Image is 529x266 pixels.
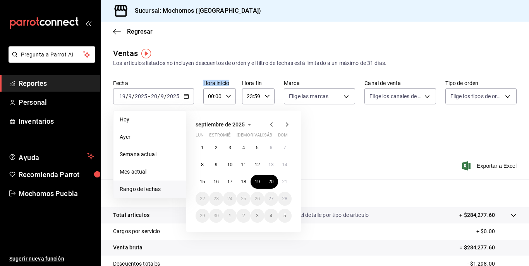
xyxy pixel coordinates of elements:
button: 5 de septiembre de 2025 [251,141,264,155]
abbr: 1 de septiembre de 2025 [201,145,204,150]
abbr: 3 de octubre de 2025 [256,213,259,218]
button: 6 de septiembre de 2025 [264,141,278,155]
font: Inventarios [19,117,54,125]
font: Reportes [19,79,47,87]
button: 11 de septiembre de 2025 [237,158,250,172]
button: 16 de septiembre de 2025 [209,175,223,189]
abbr: 21 de septiembre de 2025 [282,179,287,184]
button: 2 de septiembre de 2025 [209,141,223,155]
button: 4 de septiembre de 2025 [237,141,250,155]
span: / [132,93,134,99]
span: Ayuda [19,152,84,161]
p: Cargos por servicio [113,227,160,235]
p: + $0.00 [476,227,517,235]
abbr: 28 de septiembre de 2025 [282,196,287,201]
button: 17 de septiembre de 2025 [223,175,237,189]
button: 20 de septiembre de 2025 [264,175,278,189]
button: 19 de septiembre de 2025 [251,175,264,189]
button: 8 de septiembre de 2025 [196,158,209,172]
button: 15 de septiembre de 2025 [196,175,209,189]
label: Canal de venta [364,80,436,86]
abbr: 5 de septiembre de 2025 [256,145,259,150]
button: Exportar a Excel [464,161,517,171]
span: Mes actual [120,168,180,176]
font: Sugerir nueva función [9,256,64,262]
input: ---- [167,93,180,99]
button: 10 de septiembre de 2025 [223,158,237,172]
input: ---- [134,93,148,99]
span: Elige los tipos de orden [450,92,502,100]
button: 3 de octubre de 2025 [251,209,264,223]
div: Los artículos listados no incluyen descuentos de orden y el filtro de fechas está limitado a un m... [113,59,517,67]
span: / [126,93,128,99]
abbr: 5 de octubre de 2025 [283,213,286,218]
button: 9 de septiembre de 2025 [209,158,223,172]
button: 23 de septiembre de 2025 [209,192,223,206]
abbr: viernes [251,133,272,141]
font: Personal [19,98,47,106]
button: Pregunta a Parrot AI [9,46,95,63]
abbr: 17 de septiembre de 2025 [227,179,232,184]
font: Recomienda Parrot [19,171,79,179]
span: septiembre de 2025 [196,121,245,128]
abbr: 19 de septiembre de 2025 [255,179,260,184]
input: -- [151,93,158,99]
abbr: 14 de septiembre de 2025 [282,162,287,167]
abbr: 11 de septiembre de 2025 [241,162,246,167]
button: 1 de septiembre de 2025 [196,141,209,155]
abbr: 3 de septiembre de 2025 [228,145,231,150]
abbr: 2 de octubre de 2025 [242,213,245,218]
abbr: 30 de septiembre de 2025 [213,213,218,218]
button: 3 de septiembre de 2025 [223,141,237,155]
button: 29 de septiembre de 2025 [196,209,209,223]
button: Regresar [113,28,153,35]
button: 22 de septiembre de 2025 [196,192,209,206]
div: Ventas [113,48,138,59]
font: Mochomos Puebla [19,189,78,198]
span: / [164,93,167,99]
input: -- [160,93,164,99]
button: 5 de octubre de 2025 [278,209,292,223]
p: = $284,277.60 [459,244,517,252]
span: Regresar [127,28,153,35]
button: 7 de septiembre de 2025 [278,141,292,155]
abbr: 9 de septiembre de 2025 [215,162,218,167]
button: 12 de septiembre de 2025 [251,158,264,172]
img: Marcador de información sobre herramientas [141,49,151,58]
abbr: 7 de septiembre de 2025 [283,145,286,150]
abbr: sábado [264,133,272,141]
button: 24 de septiembre de 2025 [223,192,237,206]
h3: Sucursal: Mochomos ([GEOGRAPHIC_DATA]) [129,6,261,15]
button: 28 de septiembre de 2025 [278,192,292,206]
span: Rango de fechas [120,185,180,193]
span: - [148,93,150,99]
button: septiembre de 2025 [196,120,254,129]
button: 1 de octubre de 2025 [223,209,237,223]
input: -- [119,93,126,99]
button: 27 de septiembre de 2025 [264,192,278,206]
label: Fecha [113,80,194,86]
span: Semana actual [120,150,180,159]
button: 25 de septiembre de 2025 [237,192,250,206]
button: 4 de octubre de 2025 [264,209,278,223]
button: 18 de septiembre de 2025 [237,175,250,189]
abbr: 12 de septiembre de 2025 [255,162,260,167]
abbr: 13 de septiembre de 2025 [268,162,273,167]
span: / [158,93,160,99]
abbr: 22 de septiembre de 2025 [200,196,205,201]
span: Elige los canales de venta [369,92,421,100]
abbr: jueves [237,133,282,141]
abbr: 4 de octubre de 2025 [270,213,272,218]
abbr: 16 de septiembre de 2025 [213,179,218,184]
span: Ayer [120,133,180,141]
p: Venta bruta [113,244,143,252]
abbr: 24 de septiembre de 2025 [227,196,232,201]
abbr: 29 de septiembre de 2025 [200,213,205,218]
button: 30 de septiembre de 2025 [209,209,223,223]
abbr: miércoles [223,133,230,141]
abbr: 15 de septiembre de 2025 [200,179,205,184]
label: Marca [284,80,355,86]
abbr: 25 de septiembre de 2025 [241,196,246,201]
abbr: martes [209,133,234,141]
